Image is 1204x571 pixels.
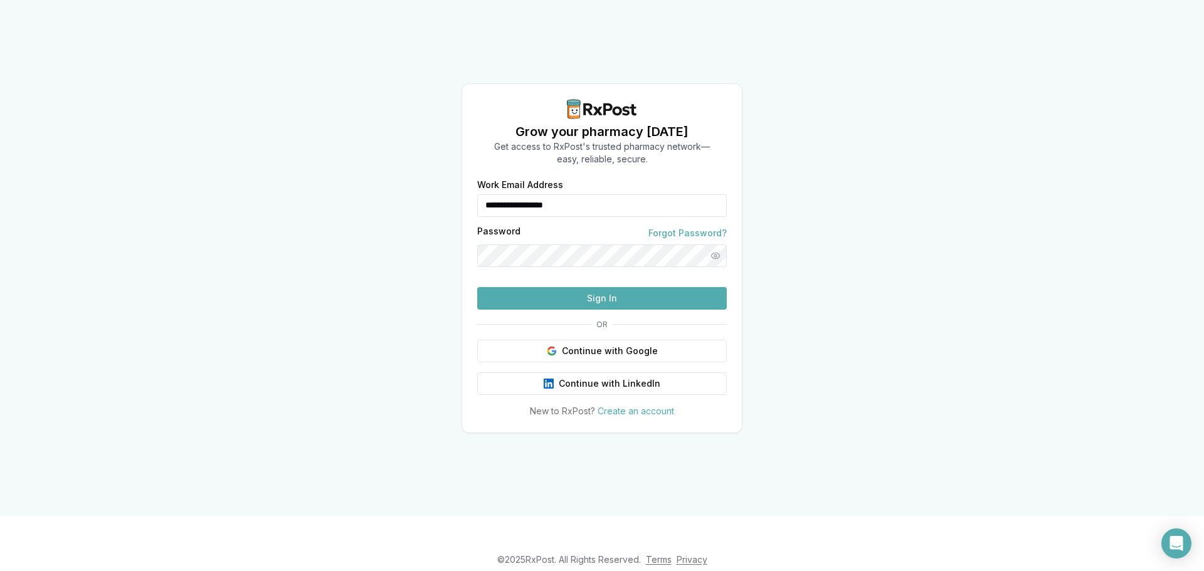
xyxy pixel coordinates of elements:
label: Work Email Address [477,181,727,189]
a: Create an account [598,406,674,416]
button: Continue with LinkedIn [477,372,727,395]
span: New to RxPost? [530,406,595,416]
div: Open Intercom Messenger [1161,528,1191,558]
button: Sign In [477,287,727,310]
p: Get access to RxPost's trusted pharmacy network— easy, reliable, secure. [494,140,710,165]
a: Terms [646,554,672,565]
button: Show password [704,244,727,267]
img: LinkedIn [544,379,554,389]
label: Password [477,227,520,239]
img: Google [547,346,557,356]
h1: Grow your pharmacy [DATE] [494,123,710,140]
a: Forgot Password? [648,227,727,239]
span: OR [591,320,613,330]
img: RxPost Logo [562,99,642,119]
button: Continue with Google [477,340,727,362]
a: Privacy [677,554,707,565]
